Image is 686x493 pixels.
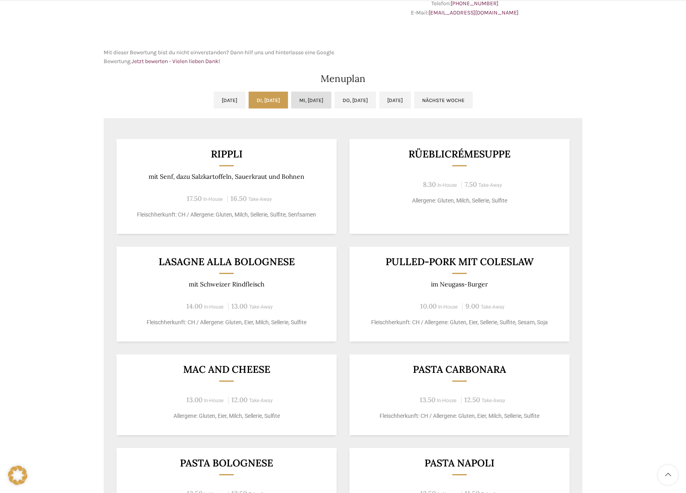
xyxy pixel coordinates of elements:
[658,465,678,485] a: Scroll to top button
[291,92,331,108] a: Mi, [DATE]
[127,149,327,159] h3: Rippli
[203,196,223,202] span: In-House
[359,364,560,374] h3: Pasta Carbonara
[249,398,273,403] span: Take-Away
[104,74,582,84] h2: Menuplan
[186,302,202,311] span: 14.00
[379,92,411,108] a: [DATE]
[248,196,272,202] span: Take-Away
[482,398,505,403] span: Take-Away
[437,398,457,403] span: In-House
[231,302,247,311] span: 13.00
[359,196,560,205] p: Allergene: Gluten, Milch, Sellerie, Sulfite
[414,92,473,108] a: Nächste Woche
[127,211,327,219] p: Fleischherkunft: CH / Allergene: Gluten, Milch, Sellerie, Sulfite, Senfsamen
[127,318,327,327] p: Fleischherkunft: CH / Allergene: Gluten, Eier, Milch, Sellerie, Sulfite
[204,398,224,403] span: In-House
[214,92,245,108] a: [DATE]
[465,180,477,189] span: 7.50
[481,304,504,310] span: Take-Away
[359,318,560,327] p: Fleischherkunft: CH / Allergene: Gluten, Eier, Sellerie, Sulfite, Sesam, Soja
[186,395,202,404] span: 13.00
[187,194,202,203] span: 17.50
[127,364,327,374] h3: Mac and Cheese
[359,412,560,420] p: Fleischherkunft: CH / Allergene: Gluten, Eier, Milch, Sellerie, Sulfite
[335,92,376,108] a: Do, [DATE]
[127,257,327,267] h3: LASAGNE ALLA BOLOGNESE
[420,395,435,404] span: 13.50
[127,458,327,468] h3: Pasta Bolognese
[465,302,479,311] span: 9.00
[249,92,288,108] a: Di, [DATE]
[231,395,247,404] span: 12.00
[231,194,247,203] span: 16.50
[104,48,339,66] p: Mit dieser Bewertung bist du nicht einverstanden? Dann hilf uns und hinterlasse eine Google Bewer...
[127,173,327,180] p: mit Senf, dazu Salzkartoffeln, Sauerkraut und Bohnen
[204,304,224,310] span: In-House
[359,458,560,468] h3: Pasta Napoli
[249,304,273,310] span: Take-Away
[478,182,502,188] span: Take-Away
[464,395,480,404] span: 12.50
[127,412,327,420] p: Allergene: Gluten, Eier, Milch, Sellerie, Sulfite
[429,9,519,16] a: [EMAIL_ADDRESS][DOMAIN_NAME]
[359,149,560,159] h3: Rüeblicrémesuppe
[359,257,560,267] h3: Pulled-Pork mit Coleslaw
[420,302,437,311] span: 10.00
[423,180,436,189] span: 8.30
[127,280,327,288] p: mit Schweizer Rindfleisch
[437,182,457,188] span: In-House
[359,280,560,288] p: im Neugass-Burger
[438,304,458,310] span: In-House
[132,58,220,65] a: Jetzt bewerten - Vielen lieben Dank!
